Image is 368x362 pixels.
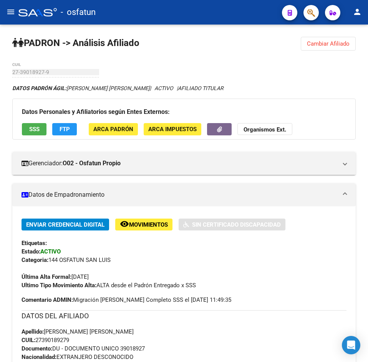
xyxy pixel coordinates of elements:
[40,248,61,255] strong: ACTIVO
[22,328,44,335] strong: Apellido:
[22,257,48,263] strong: Categoria:
[22,354,133,360] span: EXTRANJERO DESCONOCIDO
[22,191,337,199] mat-panel-title: Datos de Empadronamiento
[89,123,138,135] button: ARCA Padrón
[22,354,56,360] strong: Nacionalidad:
[244,127,286,133] strong: Organismos Ext.
[63,159,121,168] strong: O02 - Osfatun Propio
[22,296,231,304] span: Migración [PERSON_NAME] Completo SSS el [DATE] 11:49:35
[93,126,133,133] span: ARCA Padrón
[22,123,46,135] button: SSS
[6,7,15,16] mat-icon: menu
[342,336,360,354] div: Open Intercom Messenger
[22,296,73,303] strong: Comentario ADMIN:
[22,337,69,344] span: 27390189279
[12,183,356,206] mat-expansion-panel-header: Datos de Empadronamiento
[22,282,196,289] span: ALTA desde el Padrón Entregado x SSS
[22,273,71,280] strong: Última Alta Formal:
[178,85,224,91] span: AFILIADO TITULAR
[307,40,350,47] span: Cambiar Afiliado
[22,311,346,321] h3: DATOS DEL AFILIADO
[29,126,40,133] span: SSS
[22,248,40,255] strong: Estado:
[22,345,52,352] strong: Documento:
[26,221,104,228] span: Enviar Credencial Digital
[22,345,145,352] span: DU - DOCUMENTO UNICO 39018927
[192,221,281,228] span: Sin Certificado Discapacidad
[129,221,168,228] span: Movimientos
[22,282,96,289] strong: Ultimo Tipo Movimiento Alta:
[22,107,346,117] h3: Datos Personales y Afiliatorios según Entes Externos:
[22,219,109,230] button: Enviar Credencial Digital
[12,38,139,48] strong: PADRON -> Análisis Afiliado
[22,273,89,280] span: [DATE]
[61,4,96,21] span: - osfatun
[120,219,129,229] mat-icon: remove_red_eye
[144,123,201,135] button: ARCA Impuestos
[22,337,35,344] strong: CUIL:
[115,219,172,230] button: Movimientos
[22,159,337,168] mat-panel-title: Gerenciador:
[237,123,292,135] button: Organismos Ext.
[60,126,70,133] span: FTP
[12,85,150,91] span: [PERSON_NAME] [PERSON_NAME]
[22,328,134,335] span: [PERSON_NAME] [PERSON_NAME]
[148,126,197,133] span: ARCA Impuestos
[353,7,362,16] mat-icon: person
[12,152,356,175] mat-expansion-panel-header: Gerenciador:O02 - Osfatun Propio
[52,123,77,135] button: FTP
[179,219,285,230] button: Sin Certificado Discapacidad
[301,37,356,51] button: Cambiar Afiliado
[22,256,346,264] div: 144 OSFATUN SAN LUIS
[12,85,66,91] strong: DATOS PADRÓN ÁGIL:
[12,85,224,91] i: | ACTIVO |
[22,240,47,247] strong: Etiquetas:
